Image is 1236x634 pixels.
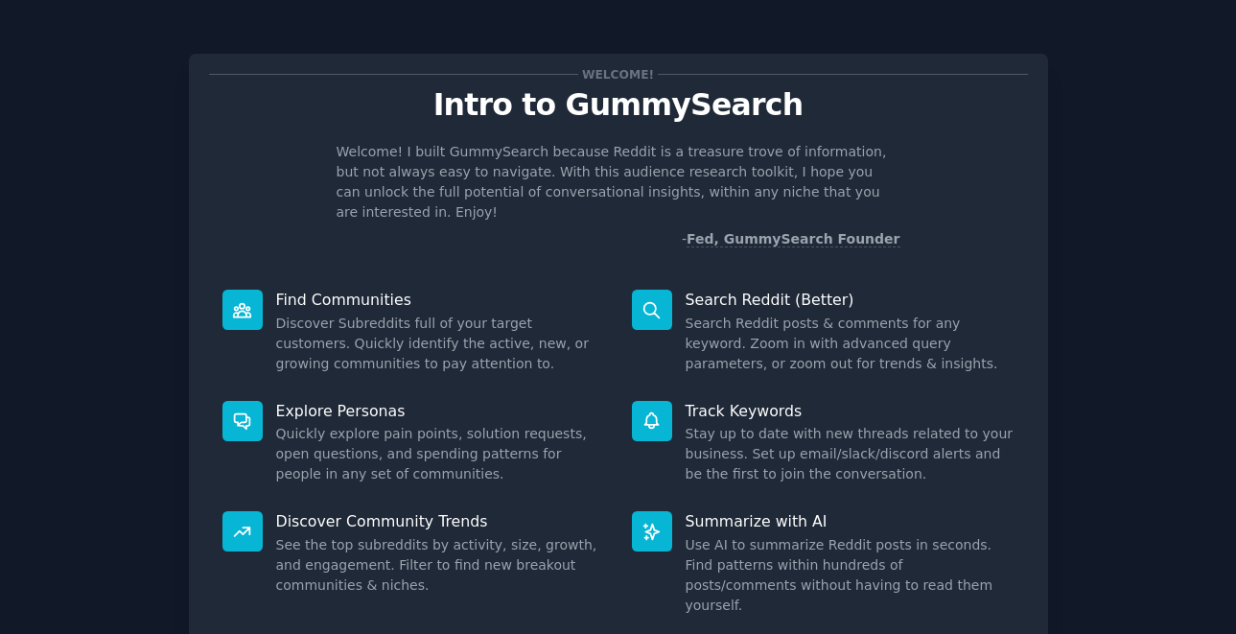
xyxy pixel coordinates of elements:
dd: See the top subreddits by activity, size, growth, and engagement. Filter to find new breakout com... [276,535,605,596]
dd: Discover Subreddits full of your target customers. Quickly identify the active, new, or growing c... [276,314,605,374]
p: Search Reddit (Better) [686,290,1014,310]
dd: Use AI to summarize Reddit posts in seconds. Find patterns within hundreds of posts/comments with... [686,535,1014,616]
dd: Quickly explore pain points, solution requests, open questions, and spending patterns for people ... [276,424,605,484]
span: Welcome! [578,64,657,84]
p: Welcome! I built GummySearch because Reddit is a treasure trove of information, but not always ea... [337,142,900,223]
p: Summarize with AI [686,511,1014,531]
p: Explore Personas [276,401,605,421]
dd: Search Reddit posts & comments for any keyword. Zoom in with advanced query parameters, or zoom o... [686,314,1014,374]
dd: Stay up to date with new threads related to your business. Set up email/slack/discord alerts and ... [686,424,1014,484]
p: Track Keywords [686,401,1014,421]
p: Discover Community Trends [276,511,605,531]
p: Find Communities [276,290,605,310]
a: Fed, GummySearch Founder [687,231,900,247]
p: Intro to GummySearch [209,88,1028,122]
div: - [682,229,900,249]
